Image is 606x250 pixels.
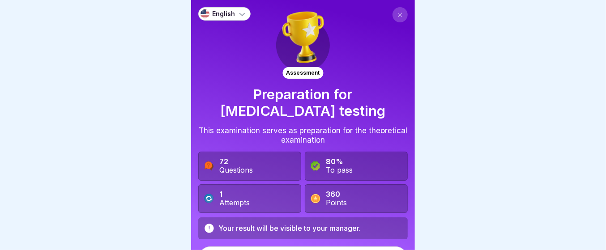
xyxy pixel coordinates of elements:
[212,10,235,18] p: English
[326,166,353,174] div: To pass
[218,224,361,233] div: Your result will be visible to your manager.
[198,126,408,144] div: This examination serves as preparation for the theoretical examination
[326,199,347,207] div: Points
[326,190,340,199] b: 360
[219,199,250,207] div: Attempts
[201,9,209,18] img: us.svg
[219,157,228,166] b: 72
[219,166,253,174] div: Questions
[219,190,222,199] b: 1
[283,67,324,79] div: Assessment
[326,157,343,166] b: 80%
[198,86,408,119] h1: Preparation for [MEDICAL_DATA] testing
